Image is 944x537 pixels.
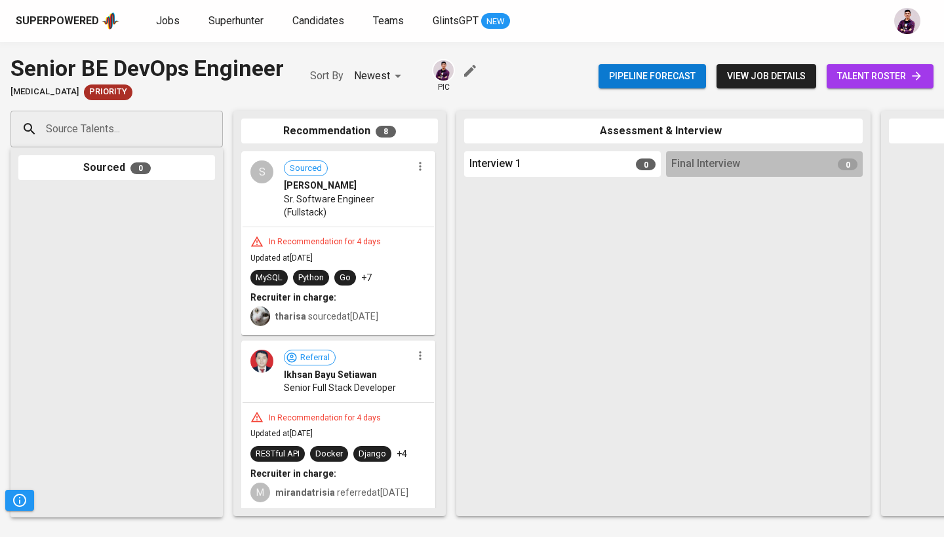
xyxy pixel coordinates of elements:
[241,341,435,511] div: ReferralIkhsan Bayu SetiawanSenior Full Stack DeveloperIn Recommendation for 4 daysUpdated at[DAT...
[18,155,215,181] div: Sourced
[264,236,386,248] div: In Recommendation for 4 days
[361,271,372,284] p: +7
[256,272,283,284] div: MySQL
[609,68,696,84] span: Pipeline forecast
[354,64,406,88] div: Newest
[599,64,706,88] button: Pipeline forecast
[208,14,264,27] span: Superhunter
[827,64,934,88] a: talent roster
[10,52,284,84] div: Senior BE DevOps Engineer
[5,490,34,511] button: Pipeline Triggers
[285,162,327,175] span: Sourced
[250,483,270,502] div: M
[250,292,336,303] b: Recruiter in charge:
[359,448,386,460] div: Django
[894,8,920,34] img: erwin@glints.com
[671,157,740,172] span: Final Interview
[464,119,863,144] div: Assessment & Interview
[275,487,408,498] span: referred at [DATE]
[16,14,99,29] div: Superpowered
[250,253,313,263] span: Updated at [DATE]
[481,15,510,28] span: NEW
[433,13,510,29] a: GlintsGPT NEW
[250,429,313,438] span: Updated at [DATE]
[292,13,347,29] a: Candidates
[156,13,182,29] a: Jobs
[250,306,270,326] img: tharisa.rizky@glints.com
[432,59,455,93] div: pic
[102,11,119,31] img: app logo
[241,119,438,144] div: Recommendation
[340,272,351,284] div: Go
[241,151,435,335] div: SSourced[PERSON_NAME]Sr. Software Engineer (Fullstack)In Recommendation for 4 daysUpdated at[DATE...
[250,350,273,373] img: 0361ccb4d7ed9d6a80e65e1a1a0fbf21.jpg
[256,448,300,460] div: RESTful API
[298,272,324,284] div: Python
[469,157,521,172] span: Interview 1
[275,487,335,498] b: mirandatrisia
[373,13,406,29] a: Teams
[310,68,344,84] p: Sort By
[84,86,132,98] span: Priority
[837,68,923,84] span: talent roster
[284,368,377,381] span: Ikhsan Bayu Setiawan
[208,13,266,29] a: Superhunter
[376,126,396,138] span: 8
[838,158,857,170] span: 0
[84,84,132,100] div: New Job received from Demand Team
[717,64,816,88] button: view job details
[315,448,343,460] div: Docker
[250,468,336,479] b: Recruiter in charge:
[264,413,386,424] div: In Recommendation for 4 days
[10,86,79,98] span: [MEDICAL_DATA]
[433,14,479,27] span: GlintsGPT
[354,68,390,84] p: Newest
[433,60,454,81] img: erwin@glints.com
[250,160,273,183] div: S
[275,311,306,322] b: tharisa
[295,352,335,364] span: Referral
[373,14,404,27] span: Teams
[16,11,119,31] a: Superpoweredapp logo
[284,179,357,192] span: [PERSON_NAME]
[216,128,218,130] button: Open
[284,381,396,394] span: Senior Full Stack Developer
[156,14,180,27] span: Jobs
[636,158,656,170] span: 0
[275,311,378,322] span: sourced at [DATE]
[727,68,806,84] span: view job details
[284,193,412,219] span: Sr. Software Engineer (Fullstack)
[397,447,407,460] p: +4
[130,162,151,174] span: 0
[292,14,344,27] span: Candidates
